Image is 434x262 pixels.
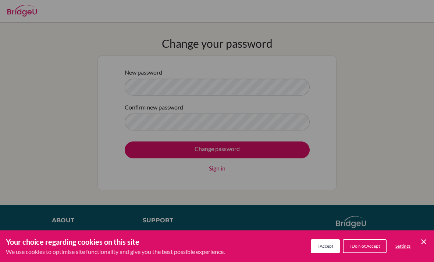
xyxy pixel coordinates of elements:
[395,243,410,249] span: Settings
[317,243,333,249] span: I Accept
[6,247,225,256] p: We use cookies to optimise site functionality and give you the best possible experience.
[349,243,380,249] span: I Do Not Accept
[389,240,416,252] button: Settings
[419,237,428,246] button: Save and close
[343,239,387,253] button: I Do Not Accept
[311,239,340,253] button: I Accept
[6,236,225,247] h3: Your choice regarding cookies on this site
